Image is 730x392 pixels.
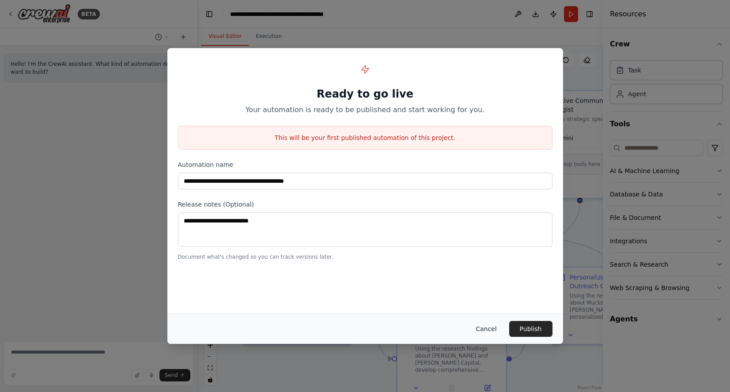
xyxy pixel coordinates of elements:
label: Automation name [178,160,552,169]
p: Your automation is ready to be published and start working for you. [178,105,552,115]
label: Release notes (Optional) [178,200,552,209]
button: Publish [509,321,552,337]
p: Document what's changed so you can track versions later. [178,253,552,260]
h1: Ready to go live [178,87,552,101]
p: This will be your first published automation of this project. [178,133,552,142]
button: Cancel [469,321,503,337]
